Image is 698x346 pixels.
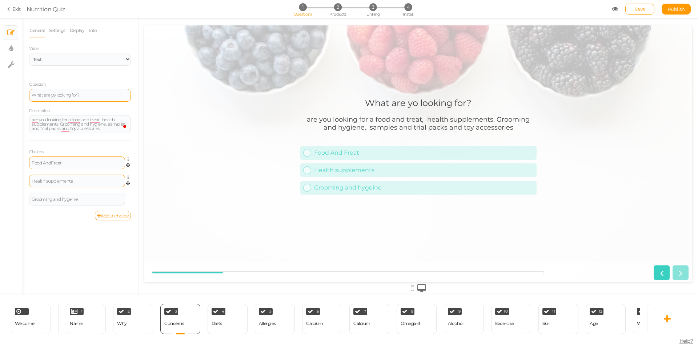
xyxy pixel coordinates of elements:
div: Diets [212,321,222,326]
div: Omega-3 [401,321,420,326]
a: General [29,24,45,37]
div: 11 Sun [538,304,578,334]
div: Welcome [11,304,51,334]
div: Concerns [164,321,184,326]
span: 2 [334,3,342,11]
div: Name [70,321,83,326]
div: Excercise [495,321,514,326]
li: 3 Linking [356,3,390,11]
a: Info [88,24,97,37]
div: Calcium [306,321,323,326]
a: Settings [49,24,66,37]
li: 1 Questions [286,3,320,11]
span: 9 [458,310,461,313]
span: 1 [299,3,306,11]
label: Description [29,109,50,114]
div: Allergies [259,321,276,326]
div: Why [117,321,127,326]
span: Publish [668,6,685,12]
span: Install [403,12,413,17]
div: 10 Excercise [491,304,531,334]
span: 12 [599,310,602,313]
span: Help? [679,338,693,344]
span: 4 [222,310,224,313]
span: Linking [366,12,380,17]
label: Question [29,82,45,87]
div: 3 Concerns [160,304,200,334]
div: Health supplements [32,179,123,183]
div: Sun [542,321,550,326]
span: 3 [369,3,377,11]
div: Grooming and hygeine [170,159,389,166]
span: 3 [175,310,177,313]
a: Display [69,24,85,37]
span: View [29,46,39,51]
div: To enrich screen reader interactions, please activate Accessibility in Grammarly extension settings [29,115,131,133]
label: Choices [29,150,44,155]
div: Weight [637,321,651,326]
li: 2 Products [321,3,355,11]
div: 12 Age [586,304,626,334]
a: Exit [7,5,21,13]
div: Nutrition Quiz [27,5,65,13]
div: What are yo looking for? [221,72,327,83]
div: Age [590,321,598,326]
span: 1 [81,310,83,313]
div: Grooming and hygeine [32,197,123,202]
div: are you looking for a food and treat, health supplements, Grooming and hygiene, samples and trial... [32,118,128,131]
div: Food And Freat [170,124,389,131]
span: 7 [364,310,366,313]
div: 13 Weight [633,304,673,334]
div: 4 Diets [208,304,248,334]
a: Add a choice [95,211,131,220]
span: 5 [269,310,272,313]
div: Save [625,4,654,15]
div: 9 Alcohol [444,304,484,334]
span: Welcome [15,321,35,326]
div: Calcium [353,321,370,326]
div: 7 Calcium [349,304,389,334]
div: Food And F reat [32,161,123,165]
div: Alcohol [448,321,464,326]
span: 11 [552,310,555,313]
div: 1 Name [66,304,106,334]
div: 5 Allergies [255,304,295,334]
div: What are yo looking for? [32,93,128,97]
span: 2 [128,310,130,313]
span: Save [635,6,645,12]
div: 6 Calcium [302,304,342,334]
span: Products [329,12,346,17]
div: 2 Why [113,304,153,334]
span: 10 [504,310,508,313]
div: 8 Omega-3 [397,304,437,334]
span: 6 [317,310,319,313]
span: 8 [411,310,413,313]
span: Questions [294,12,312,17]
span: 4 [404,3,412,11]
li: 4 Install [391,3,425,11]
div: Health supplements [170,141,389,148]
div: are you looking for a food and treat, health supplements, Grooming and hygiene, samples and trial... [156,90,392,106]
